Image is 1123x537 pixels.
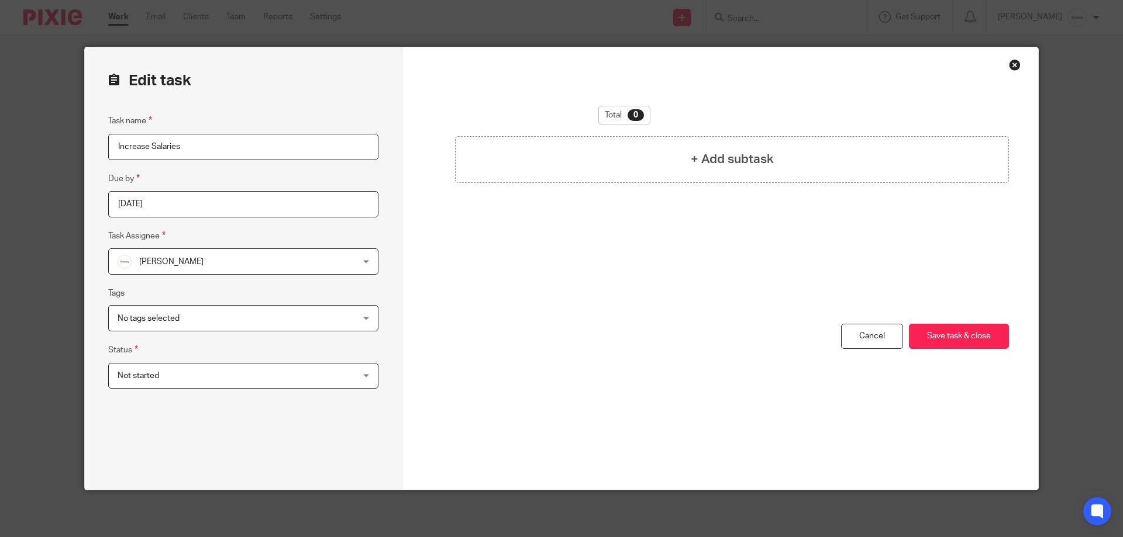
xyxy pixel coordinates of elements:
h4: + Add subtask [691,150,774,168]
button: Save task & close [909,324,1009,349]
label: Task Assignee [108,229,166,242]
img: Infinity%20Logo%20with%20Whitespace%20.png [118,255,132,269]
input: Pick a date [108,191,378,217]
a: Cancel [841,324,903,349]
label: Due by [108,172,140,185]
label: Task name [108,114,152,127]
span: No tags selected [118,314,180,323]
div: Close this dialog window [1009,59,1021,71]
div: 0 [628,109,644,121]
label: Tags [108,287,125,299]
span: [PERSON_NAME] [139,258,204,266]
h2: Edit task [108,71,378,91]
span: Not started [118,372,159,380]
label: Status [108,343,138,356]
div: Total [598,106,650,124]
